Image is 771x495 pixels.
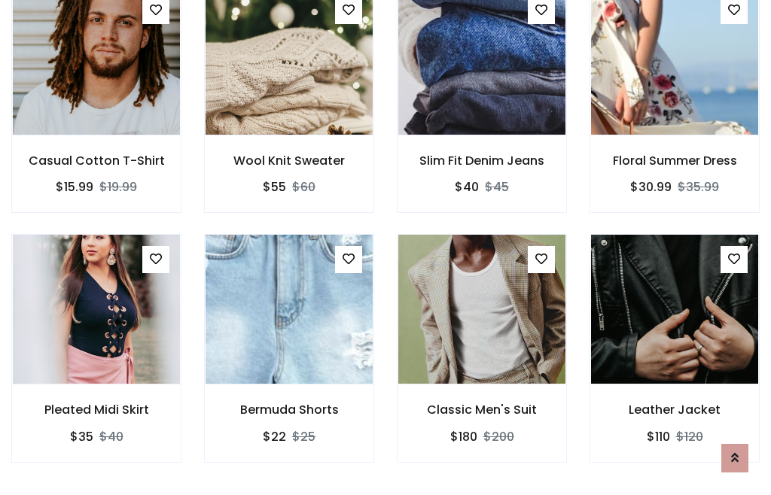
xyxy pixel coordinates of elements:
[205,402,373,417] h6: Bermuda Shorts
[450,430,477,444] h6: $180
[485,178,509,196] del: $45
[590,153,759,168] h6: Floral Summer Dress
[647,430,670,444] h6: $110
[263,430,286,444] h6: $22
[455,180,479,194] h6: $40
[630,180,672,194] h6: $30.99
[263,180,286,194] h6: $55
[99,428,123,445] del: $40
[205,153,373,168] h6: Wool Knit Sweater
[590,402,759,417] h6: Leather Jacket
[398,402,566,417] h6: Classic Men's Suit
[99,178,137,196] del: $19.99
[398,153,566,168] h6: Slim Fit Denim Jeans
[12,153,181,168] h6: Casual Cotton T-Shirt
[12,402,181,417] h6: Pleated Midi Skirt
[678,178,719,196] del: $35.99
[70,430,93,444] h6: $35
[292,428,315,445] del: $25
[56,180,93,194] h6: $15.99
[292,178,315,196] del: $60
[483,428,514,445] del: $200
[676,428,703,445] del: $120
